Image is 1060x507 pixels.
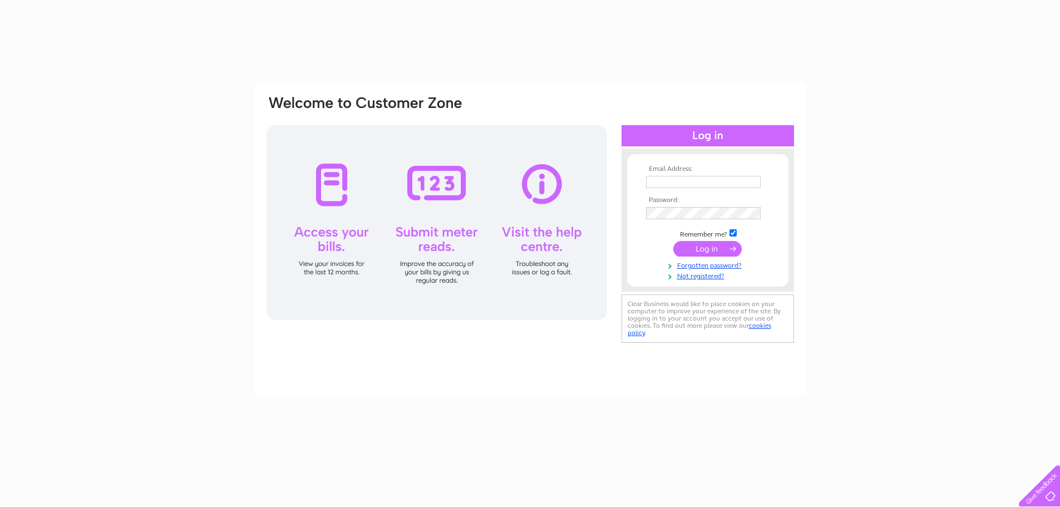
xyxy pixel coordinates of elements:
th: Email Address: [643,165,772,173]
th: Password: [643,196,772,204]
input: Submit [673,241,742,257]
td: Remember me? [643,228,772,239]
a: cookies policy [628,322,771,337]
a: Forgotten password? [646,259,772,270]
a: Not registered? [646,270,772,280]
div: Clear Business would like to place cookies on your computer to improve your experience of the sit... [622,294,794,343]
